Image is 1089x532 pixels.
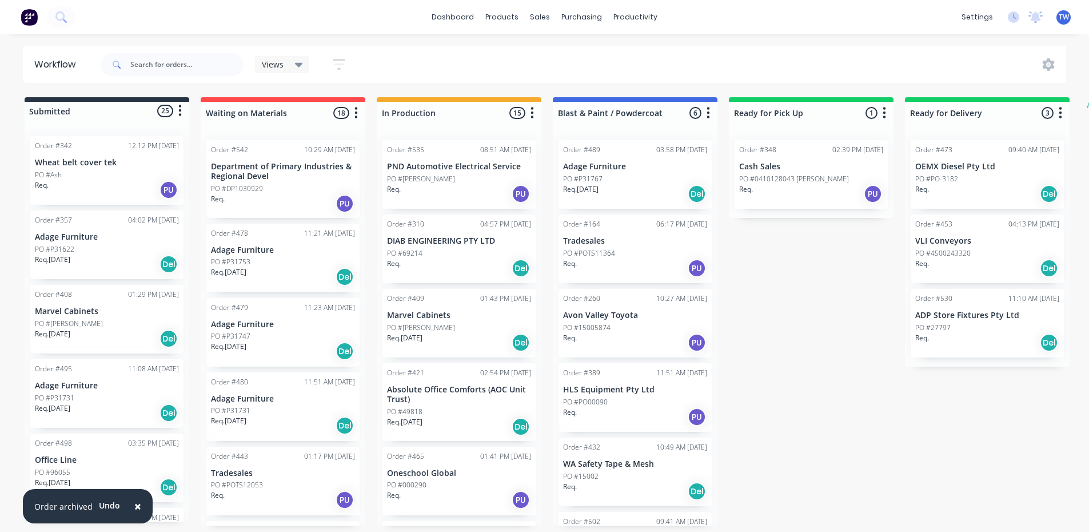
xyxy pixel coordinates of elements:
[35,170,62,180] p: PO #Ash
[211,184,263,194] p: PO #DP1030929
[128,513,179,523] div: 02:40 PM [DATE]
[35,307,179,316] p: Marvel Cabinets
[739,145,776,155] div: Order #348
[211,342,246,352] p: Req. [DATE]
[93,497,126,514] button: Undo
[563,459,707,469] p: WA Safety Tape & Mesh
[864,185,882,203] div: PU
[387,385,531,404] p: Absolute Office Comforts (AOC Unit Trust)
[134,498,141,514] span: ×
[130,53,244,76] input: Search for orders...
[128,289,179,300] div: 01:29 PM [DATE]
[128,364,179,374] div: 11:08 AM [DATE]
[35,180,49,190] p: Req.
[211,469,355,478] p: Tradesales
[30,285,184,354] div: Order #40801:29 PM [DATE]Marvel CabinetsPO #[PERSON_NAME]Req.[DATE]Del
[387,184,401,194] p: Req.
[211,257,250,267] p: PO #P31753
[563,397,608,407] p: PO #PO00090
[915,248,971,259] p: PO #4500243320
[911,140,1064,209] div: Order #47309:40 AM [DATE]OEMX Diesel Pty LtdPO #PO-3182Req.Del
[387,236,531,246] p: DIAB ENGINEERING PTY LTD
[524,9,556,26] div: sales
[304,451,355,462] div: 01:17 PM [DATE]
[211,228,248,239] div: Order #478
[206,224,360,292] div: Order #47811:21 AM [DATE]Adage FurniturePO #P31753Req.[DATE]Del
[1040,259,1058,277] div: Del
[563,293,600,304] div: Order #260
[387,451,424,462] div: Order #465
[159,255,178,273] div: Del
[563,517,600,527] div: Order #502
[387,219,424,229] div: Order #310
[1040,185,1058,203] div: Del
[387,323,455,333] p: PO #[PERSON_NAME]
[480,293,531,304] div: 01:43 PM [DATE]
[915,259,929,269] p: Req.
[1008,219,1059,229] div: 04:13 PM [DATE]
[128,215,179,225] div: 04:02 PM [DATE]
[387,174,455,184] p: PO #[PERSON_NAME]
[387,293,424,304] div: Order #409
[915,311,1059,320] p: ADP Store Fixtures Pty Ltd
[35,438,72,448] div: Order #498
[563,311,707,320] p: Avon Valley Toyota
[211,245,355,255] p: Adage Furniture
[656,442,707,452] div: 10:49 AM [DATE]
[159,478,178,497] div: Del
[956,9,999,26] div: settings
[656,517,707,527] div: 09:41 AM [DATE]
[336,416,354,435] div: Del
[304,303,355,313] div: 11:23 AM [DATE]
[559,140,712,209] div: Order #48903:58 PM [DATE]Adage FurniturePO #P31767Req.[DATE]Del
[211,406,250,416] p: PO #P31731
[559,289,712,358] div: Order #26010:27 AM [DATE]Avon Valley ToyotaPO #15005874Req.PU
[336,491,354,509] div: PU
[30,211,184,279] div: Order #35704:02 PM [DATE]Adage FurniturePO #P31622Req.[DATE]Del
[21,9,38,26] img: Factory
[211,377,248,387] div: Order #480
[512,185,530,203] div: PU
[480,368,531,378] div: 02:54 PM [DATE]
[688,334,706,352] div: PU
[656,368,707,378] div: 11:51 AM [DATE]
[387,162,531,172] p: PND Automotive Electrical Service
[735,140,888,209] div: Order #34802:39 PM [DATE]Cash SalesPO #0410128043 [PERSON_NAME]Req.PU
[915,323,951,333] p: PO #27797
[387,333,422,343] p: Req. [DATE]
[128,141,179,151] div: 12:12 PM [DATE]
[915,293,952,304] div: Order #530
[30,434,184,502] div: Order #49803:35 PM [DATE]Office LinePO #96055Req.[DATE]Del
[382,215,536,283] div: Order #31004:57 PM [DATE]DIAB ENGINEERING PTY LTDPO #69214Req.Del
[211,267,246,277] p: Req. [DATE]
[35,467,70,478] p: PO #96055
[656,219,707,229] div: 06:17 PM [DATE]
[159,404,178,422] div: Del
[35,319,103,329] p: PO #[PERSON_NAME]
[387,480,426,490] p: PO #000290
[512,418,530,436] div: Del
[35,232,179,242] p: Adage Furniture
[206,140,360,218] div: Order #54210:29 AM [DATE]Department of Primary Industries & Regional DevelPO #DP1030929Req.PU
[656,293,707,304] div: 10:27 AM [DATE]
[304,145,355,155] div: 10:29 AM [DATE]
[563,248,615,259] p: PO #POTS11364
[35,329,70,339] p: Req. [DATE]
[739,174,849,184] p: PO #0410128043 [PERSON_NAME]
[512,334,530,352] div: Del
[35,403,70,414] p: Req. [DATE]
[35,381,179,391] p: Adage Furniture
[688,408,706,426] div: PU
[832,145,883,155] div: 02:39 PM [DATE]
[563,407,577,418] p: Req.
[563,471,599,482] p: PO #15002
[426,9,480,26] a: dashboard
[387,469,531,478] p: Oneschool Global
[480,219,531,229] div: 04:57 PM [DATE]
[304,377,355,387] div: 11:51 AM [DATE]
[35,244,74,255] p: PO #P31622
[739,184,753,194] p: Req.
[608,9,663,26] div: productivity
[563,162,707,172] p: Adage Furniture
[387,490,401,501] p: Req.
